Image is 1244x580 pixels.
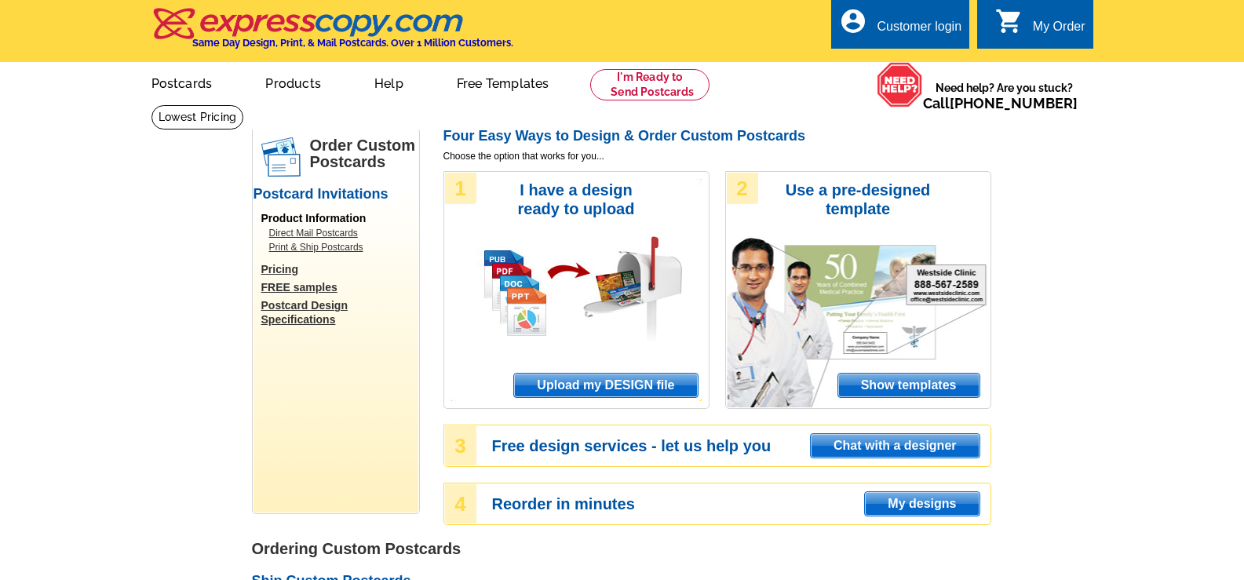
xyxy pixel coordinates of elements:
a: Postcards [126,64,238,100]
h3: I have a design ready to upload [496,181,657,218]
span: Product Information [261,212,367,224]
a: Chat with a designer [810,433,980,458]
span: Upload my DESIGN file [514,374,697,397]
i: shopping_cart [995,7,1023,35]
img: postcards.png [261,137,301,177]
strong: Ordering Custom Postcards [252,540,461,557]
a: Help [349,64,429,100]
div: 2 [727,173,758,204]
span: Call [923,95,1078,111]
h2: Postcard Invitations [254,186,418,203]
a: account_circle Customer login [839,17,961,37]
div: 1 [445,173,476,204]
div: Customer login [877,20,961,42]
span: Need help? Are you stuck? [923,80,1085,111]
a: shopping_cart My Order [995,17,1085,37]
span: Chat with a designer [811,434,979,458]
img: help [877,62,923,108]
a: Pricing [261,262,418,276]
a: Show templates [837,373,980,398]
a: FREE samples [261,280,418,294]
a: Upload my DESIGN file [513,373,698,398]
a: My designs [864,491,980,516]
a: Same Day Design, Print, & Mail Postcards. Over 1 Million Customers. [151,19,513,49]
h3: Free design services - let us help you [492,439,990,453]
a: Free Templates [432,64,575,100]
div: 4 [445,484,476,523]
a: Direct Mail Postcards [269,226,410,240]
h3: Reorder in minutes [492,497,990,511]
span: Show templates [838,374,980,397]
h4: Same Day Design, Print, & Mail Postcards. Over 1 Million Customers. [192,37,513,49]
span: Choose the option that works for you... [443,149,991,163]
div: My Order [1033,20,1085,42]
a: Print & Ship Postcards [269,240,410,254]
a: Postcard Design Specifications [261,298,418,326]
a: [PHONE_NUMBER] [950,95,1078,111]
span: My designs [865,492,979,516]
a: Products [240,64,346,100]
div: 3 [445,426,476,465]
h2: Four Easy Ways to Design & Order Custom Postcards [443,128,991,145]
h1: Order Custom Postcards [310,137,418,170]
h3: Use a pre-designed template [778,181,939,218]
i: account_circle [839,7,867,35]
